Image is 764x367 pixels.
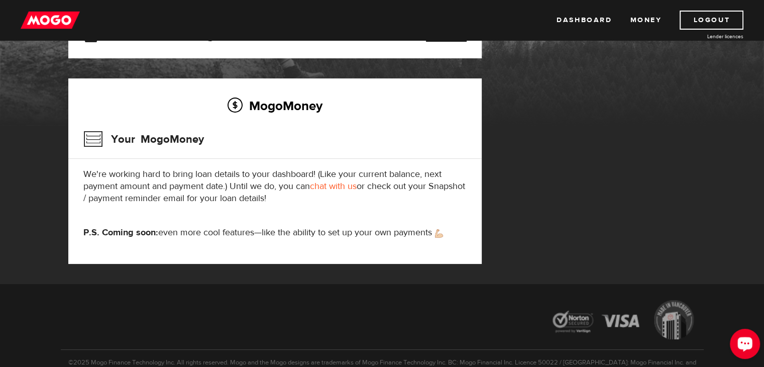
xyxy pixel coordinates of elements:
a: Lender licences [668,33,743,40]
iframe: LiveChat chat widget [722,325,764,367]
img: legal-icons-92a2ffecb4d32d839781d1b4e4802d7b.png [543,293,704,349]
img: strong arm emoji [435,229,443,238]
a: chat with us [310,180,357,192]
a: Money [630,11,662,30]
strong: P.S. Coming soon: [83,227,158,238]
p: even more cool features—like the ability to set up your own payments [83,227,467,239]
a: Dashboard [557,11,612,30]
h3: Your MogoMoney [83,126,204,152]
h2: MogoMoney [83,95,467,116]
a: Logout [680,11,743,30]
img: mogo_logo-11ee424be714fa7cbb0f0f49df9e16ec.png [21,11,80,30]
p: We're working hard to bring loan details to your dashboard! (Like your current balance, next paym... [83,168,467,205]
